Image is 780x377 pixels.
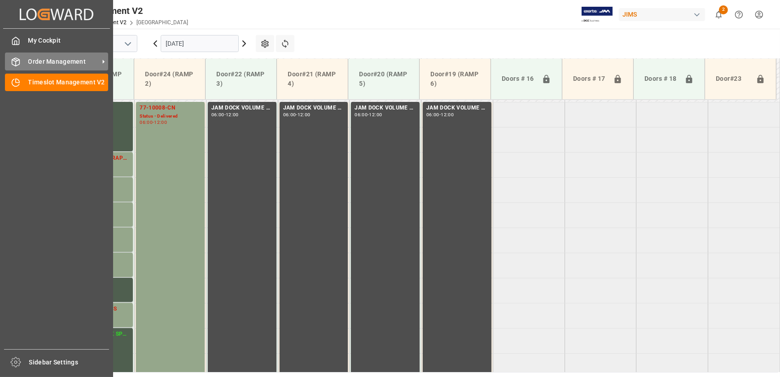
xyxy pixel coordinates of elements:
[153,120,154,124] div: -
[369,113,382,117] div: 12:00
[426,104,488,113] div: JAM DOCK VOLUME CONTROL
[641,70,681,88] div: Doors # 18
[355,66,412,92] div: Door#20 (RAMP 5)
[570,70,609,88] div: Doors # 17
[29,358,110,367] span: Sidebar Settings
[283,113,296,117] div: 06:00
[368,113,369,117] div: -
[161,35,239,52] input: DD.MM.YYYY
[5,74,108,91] a: Timeslot Management V2
[439,113,441,117] div: -
[712,70,752,88] div: Door#23
[427,66,483,92] div: Door#19 (RAMP 6)
[211,113,224,117] div: 06:00
[283,104,345,113] div: JAM DOCK VOLUME CONTROL
[39,4,188,18] div: Timeslot Management V2
[298,113,311,117] div: 12:00
[619,6,709,23] button: JIMS
[213,66,269,92] div: Door#22 (RAMP 3)
[355,113,368,117] div: 06:00
[284,66,341,92] div: Door#21 (RAMP 4)
[729,4,749,25] button: Help Center
[140,113,201,120] div: Status - Delivered
[28,78,109,87] span: Timeslot Management V2
[355,104,416,113] div: JAM DOCK VOLUME CONTROL
[498,70,538,88] div: Doors # 16
[211,104,273,113] div: JAM DOCK VOLUME CONTROL
[719,5,728,14] span: 2
[28,57,99,66] span: Order Management
[28,36,109,45] span: My Cockpit
[441,113,454,117] div: 12:00
[140,104,201,113] div: 77-10008-CN
[709,4,729,25] button: show 2 new notifications
[224,113,226,117] div: -
[426,113,439,117] div: 06:00
[296,113,297,117] div: -
[154,120,167,124] div: 12:00
[582,7,613,22] img: Exertis%20JAM%20-%20Email%20Logo.jpg_1722504956.jpg
[140,120,153,124] div: 06:00
[121,37,134,51] button: open menu
[226,113,239,117] div: 12:00
[619,8,705,21] div: JIMS
[5,32,108,49] a: My Cockpit
[141,66,198,92] div: Door#24 (RAMP 2)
